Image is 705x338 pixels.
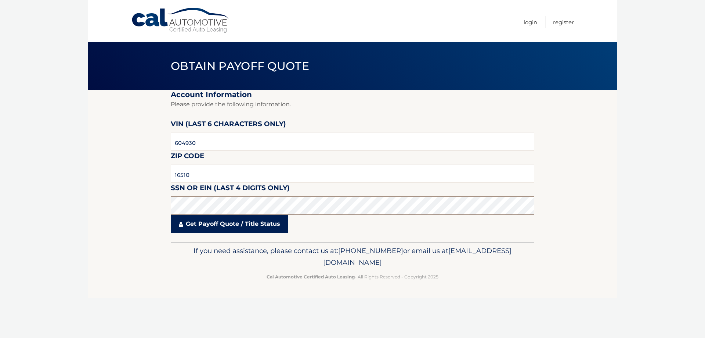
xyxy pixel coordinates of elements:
[131,7,230,33] a: Cal Automotive
[338,246,403,255] span: [PHONE_NUMBER]
[171,90,534,99] h2: Account Information
[176,273,529,281] p: - All Rights Reserved - Copyright 2025
[171,182,290,196] label: SSN or EIN (last 4 digits only)
[171,215,288,233] a: Get Payoff Quote / Title Status
[553,16,574,28] a: Register
[171,150,204,164] label: Zip Code
[171,99,534,110] p: Please provide the following information.
[524,16,537,28] a: Login
[171,118,286,132] label: VIN (last 6 characters only)
[176,245,529,268] p: If you need assistance, please contact us at: or email us at
[171,59,309,73] span: Obtain Payoff Quote
[267,274,355,280] strong: Cal Automotive Certified Auto Leasing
